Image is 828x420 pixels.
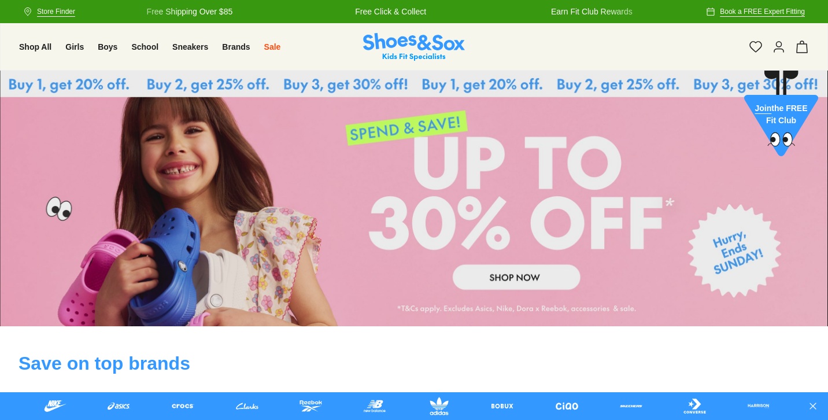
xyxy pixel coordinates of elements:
[744,70,818,163] a: Jointhe FREE Fit Club
[23,1,75,22] a: Store Finder
[720,6,805,17] span: Book a FREE Expert Fitting
[551,6,633,18] a: Earn Fit Club Rewards
[37,6,75,17] span: Store Finder
[98,41,117,53] a: Boys
[222,42,250,51] span: Brands
[363,33,465,61] img: SNS_Logo_Responsive.svg
[65,42,84,51] span: Girls
[98,42,117,51] span: Boys
[19,42,51,51] span: Shop All
[264,42,281,51] span: Sale
[131,41,158,53] a: School
[19,41,51,53] a: Shop All
[172,41,208,53] a: Sneakers
[131,42,158,51] span: School
[222,41,250,53] a: Brands
[172,42,208,51] span: Sneakers
[355,6,426,18] a: Free Click & Collect
[755,104,771,113] span: Join
[65,41,84,53] a: Girls
[363,33,465,61] a: Shoes & Sox
[147,6,233,18] a: Free Shipping Over $85
[706,1,805,22] a: Book a FREE Expert Fitting
[264,41,281,53] a: Sale
[744,94,818,137] p: the FREE Fit Club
